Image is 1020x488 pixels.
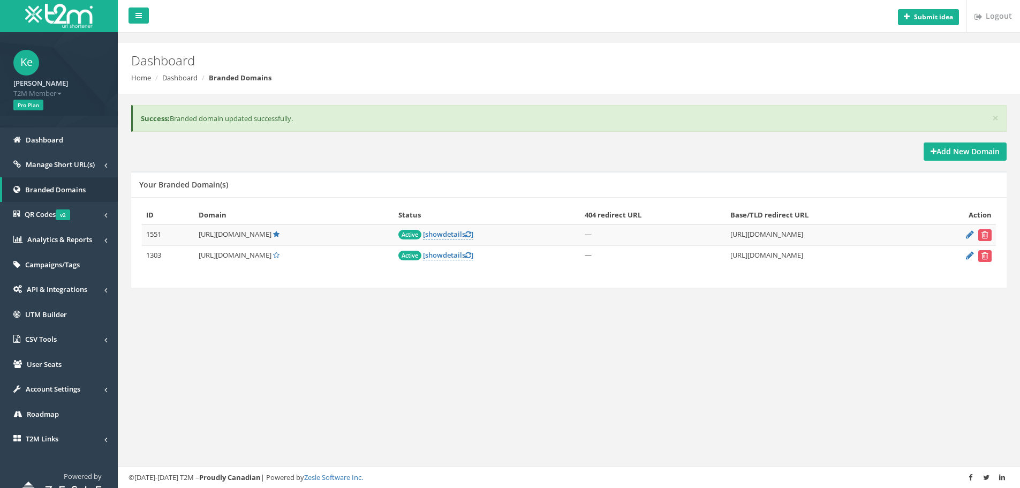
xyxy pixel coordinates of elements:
[129,472,1009,483] div: ©[DATE]-[DATE] T2M – | Powered by
[914,12,953,21] b: Submit idea
[423,250,473,260] a: [showdetails]
[199,472,261,482] strong: Proudly Canadian
[27,409,59,419] span: Roadmap
[139,181,228,189] h5: Your Branded Domain(s)
[27,359,62,369] span: User Seats
[25,310,67,319] span: UTM Builder
[580,206,726,224] th: 404 redirect URL
[26,434,58,444] span: T2M Links
[273,250,279,260] a: Set Default
[141,114,170,123] b: Success:
[26,135,63,145] span: Dashboard
[992,112,999,124] button: ×
[273,229,279,239] a: Default
[25,4,93,28] img: T2M
[209,73,271,82] strong: Branded Domains
[142,245,194,266] td: 1303
[394,206,580,224] th: Status
[25,209,70,219] span: QR Codes
[919,206,996,224] th: Action
[304,472,363,482] a: Zesle Software Inc.
[13,50,39,76] span: Ke
[142,206,194,224] th: ID
[64,471,102,481] span: Powered by
[27,235,92,244] span: Analytics & Reports
[25,334,57,344] span: CSV Tools
[199,250,271,260] span: [URL][DOMAIN_NAME]
[726,206,919,224] th: Base/TLD redirect URL
[13,88,104,99] span: T2M Member
[398,251,421,260] span: Active
[423,229,473,239] a: [showdetails]
[25,185,86,194] span: Branded Domains
[726,245,919,266] td: [URL][DOMAIN_NAME]
[425,229,443,239] span: show
[131,73,151,82] a: Home
[13,78,68,88] strong: [PERSON_NAME]
[194,206,394,224] th: Domain
[425,250,443,260] span: show
[13,100,43,110] span: Pro Plan
[27,284,87,294] span: API & Integrations
[131,54,858,67] h2: Dashboard
[26,384,80,394] span: Account Settings
[580,224,726,245] td: —
[162,73,198,82] a: Dashboard
[931,146,1000,156] strong: Add New Domain
[13,76,104,98] a: [PERSON_NAME] T2M Member
[142,224,194,245] td: 1551
[924,142,1007,161] a: Add New Domain
[398,230,421,239] span: Active
[131,105,1007,132] div: Branded domain updated successfully.
[25,260,80,269] span: Campaigns/Tags
[580,245,726,266] td: —
[56,209,70,220] span: v2
[726,224,919,245] td: [URL][DOMAIN_NAME]
[199,229,271,239] span: [URL][DOMAIN_NAME]
[26,160,95,169] span: Manage Short URL(s)
[898,9,959,25] button: Submit idea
